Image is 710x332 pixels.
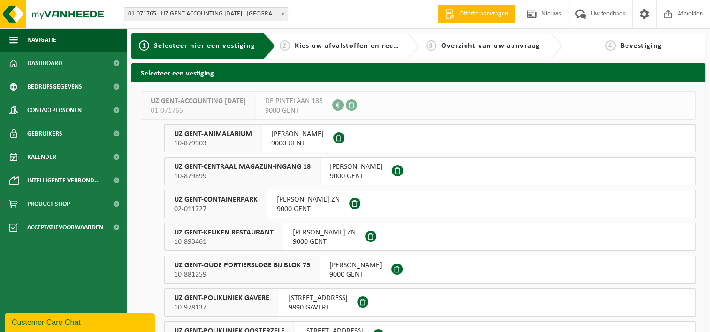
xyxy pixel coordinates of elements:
span: Bedrijfsgegevens [27,75,82,98]
span: UZ GENT-CONTAINERPARK [174,195,258,204]
span: Selecteer hier een vestiging [154,42,255,50]
span: [PERSON_NAME] [329,261,382,270]
span: Bevestiging [620,42,662,50]
span: 2 [280,40,290,51]
span: Intelligente verbond... [27,169,100,192]
span: 9000 GENT [271,139,324,148]
span: 9000 GENT [293,237,356,247]
span: 10-893461 [174,237,274,247]
a: Offerte aanvragen [438,5,515,23]
span: Offerte aanvragen [457,9,511,19]
span: 9890 GAVERE [289,303,348,312]
span: Acceptatievoorwaarden [27,216,103,239]
span: 10-879899 [174,172,311,181]
span: DE PINTELAAN 185 [265,97,323,106]
span: Navigatie [27,28,56,52]
span: Kalender [27,145,56,169]
button: UZ GENT-ANIMALARIUM 10-879903 [PERSON_NAME]9000 GENT [164,124,696,152]
span: [PERSON_NAME] ZN [293,228,356,237]
span: Gebruikers [27,122,62,145]
span: 02-011727 [174,204,258,214]
span: 10-879903 [174,139,252,148]
span: [STREET_ADDRESS] [289,294,348,303]
button: UZ GENT-CONTAINERPARK 02-011727 [PERSON_NAME] ZN9000 GENT [164,190,696,218]
span: 10-978137 [174,303,269,312]
span: 9000 GENT [265,106,323,115]
span: 9000 GENT [330,172,382,181]
span: 4 [605,40,616,51]
span: Product Shop [27,192,70,216]
span: [PERSON_NAME] ZN [277,195,340,204]
span: UZ GENT-POLIKLINIEK GAVERE [174,294,269,303]
span: 01-071765 [151,106,246,115]
span: Dashboard [27,52,62,75]
span: Contactpersonen [27,98,82,122]
span: UZ GENT-ANIMALARIUM [174,129,252,139]
span: UZ GENT-ACCOUNTING [DATE] [151,97,246,106]
button: UZ GENT-CENTRAAL MAGAZIJN-INGANG 18 10-879899 [PERSON_NAME]9000 GENT [164,157,696,185]
span: UZ GENT-OUDE PORTIERSLOGE BIJ BLOK 75 [174,261,310,270]
span: 9000 GENT [329,270,382,279]
span: Kies uw afvalstoffen en recipiënten [295,42,424,50]
button: UZ GENT-POLIKLINIEK GAVERE 10-978137 [STREET_ADDRESS]9890 GAVERE [164,288,696,317]
span: 9000 GENT [277,204,340,214]
span: [PERSON_NAME] [271,129,324,139]
button: UZ GENT-KEUKEN RESTAURANT 10-893461 [PERSON_NAME] ZN9000 GENT [164,223,696,251]
span: 1 [139,40,149,51]
h2: Selecteer een vestiging [131,63,705,82]
span: 3 [426,40,436,51]
iframe: chat widget [5,311,157,332]
span: Overzicht van uw aanvraag [441,42,540,50]
button: UZ GENT-OUDE PORTIERSLOGE BIJ BLOK 75 10-881259 [PERSON_NAME]9000 GENT [164,256,696,284]
span: 10-881259 [174,270,310,279]
span: 01-071765 - UZ GENT-ACCOUNTING 0 BC - GENT [124,7,288,21]
span: [PERSON_NAME] [330,162,382,172]
span: UZ GENT-CENTRAAL MAGAZIJN-INGANG 18 [174,162,311,172]
span: UZ GENT-KEUKEN RESTAURANT [174,228,274,237]
span: 01-071765 - UZ GENT-ACCOUNTING 0 BC - GENT [124,8,288,21]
